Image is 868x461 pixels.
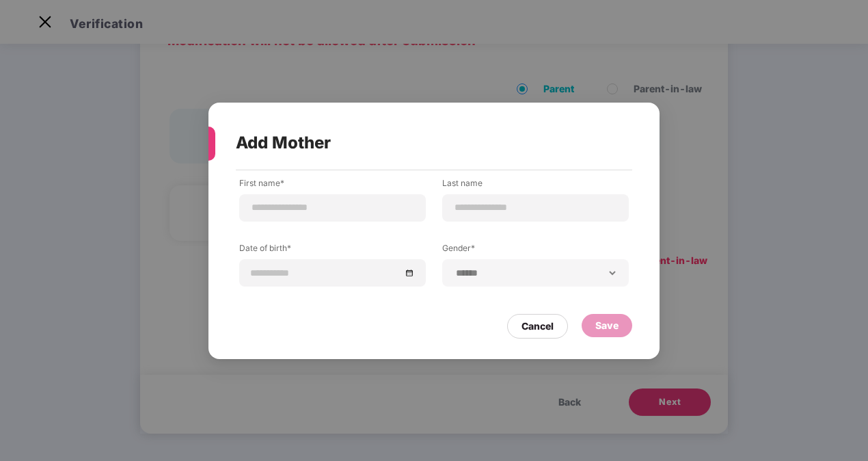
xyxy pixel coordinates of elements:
label: Gender* [442,241,629,259]
label: Date of birth* [239,241,426,259]
label: Last name [442,176,629,194]
div: Cancel [521,318,554,333]
label: First name* [239,176,426,194]
div: Save [595,317,619,332]
div: Add Mother [236,116,599,170]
